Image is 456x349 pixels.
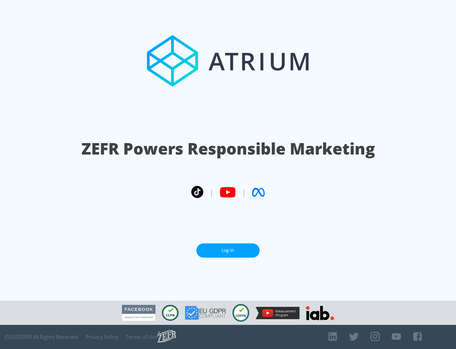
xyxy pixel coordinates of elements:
a: Terms of Use [126,334,157,340]
img: CCPA Compliant [162,305,179,321]
a: Log In [196,243,260,258]
h1: ZEFR Powers Responsible Marketing [81,138,375,160]
img: Facebook Marketing Partner [122,305,155,321]
img: GDPR Compliant [185,306,226,320]
img: COPPA Compliant [232,304,249,322]
span: © 2025 ZEFR All Rights Reserved [5,334,78,340]
img: YouTube Measurement Program [256,307,300,319]
span: | [242,188,246,197]
a: Privacy Policy [86,334,118,340]
span: | [210,188,213,197]
img: IAB [306,306,334,320]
